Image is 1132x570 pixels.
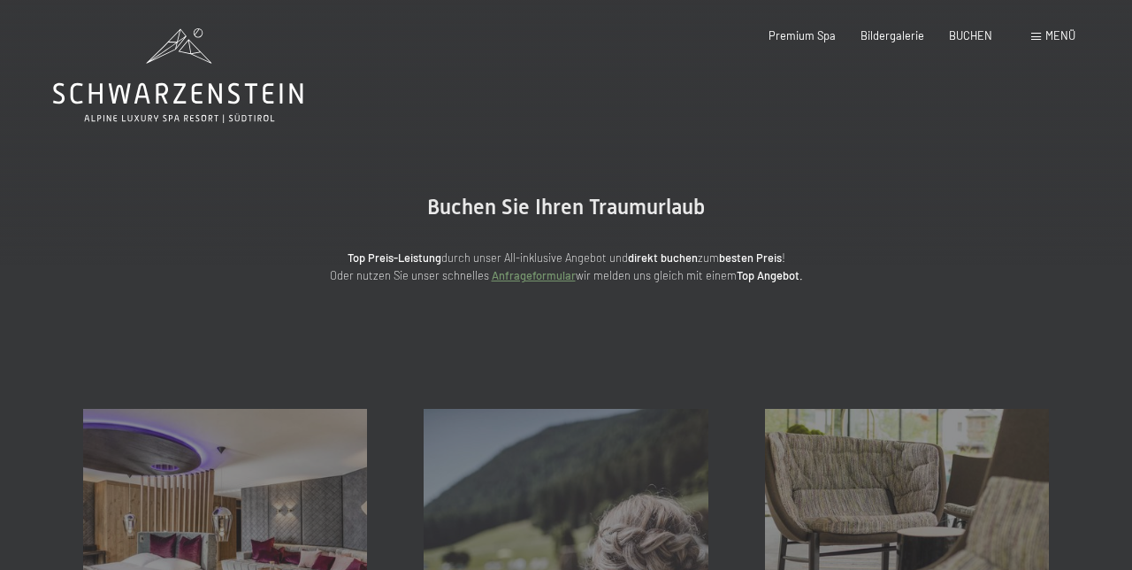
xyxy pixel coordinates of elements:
strong: Top Angebot. [737,268,803,282]
p: durch unser All-inklusive Angebot und zum ! Oder nutzen Sie unser schnelles wir melden uns gleich... [212,249,920,285]
strong: direkt buchen [628,250,698,265]
strong: besten Preis [719,250,782,265]
a: Anfrageformular [492,268,576,282]
a: Bildergalerie [860,28,924,42]
strong: Top Preis-Leistung [348,250,441,265]
a: BUCHEN [949,28,992,42]
span: Menü [1045,28,1075,42]
a: Premium Spa [769,28,836,42]
span: Buchen Sie Ihren Traumurlaub [427,195,705,220]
